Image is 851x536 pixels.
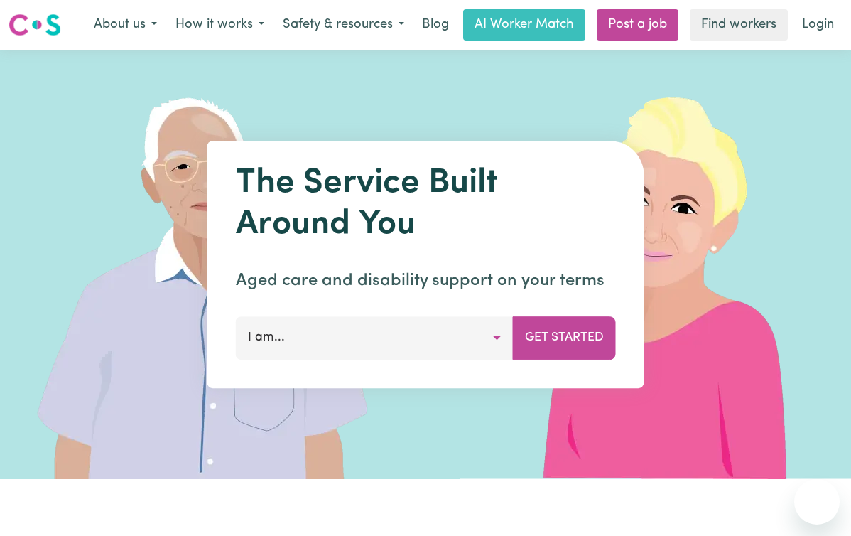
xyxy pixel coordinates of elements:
a: Post a job [597,9,678,41]
button: How it works [166,10,273,40]
a: Blog [413,9,457,41]
p: Aged care and disability support on your terms [236,268,616,294]
a: Find workers [690,9,788,41]
h1: The Service Built Around You [236,164,616,245]
img: Careseekers logo [9,12,61,38]
iframe: Button to launch messaging window [794,479,840,525]
a: Careseekers logo [9,9,61,41]
a: AI Worker Match [463,9,585,41]
button: I am... [236,316,514,359]
button: About us [85,10,166,40]
button: Safety & resources [273,10,413,40]
a: Login [793,9,842,41]
button: Get Started [513,316,616,359]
